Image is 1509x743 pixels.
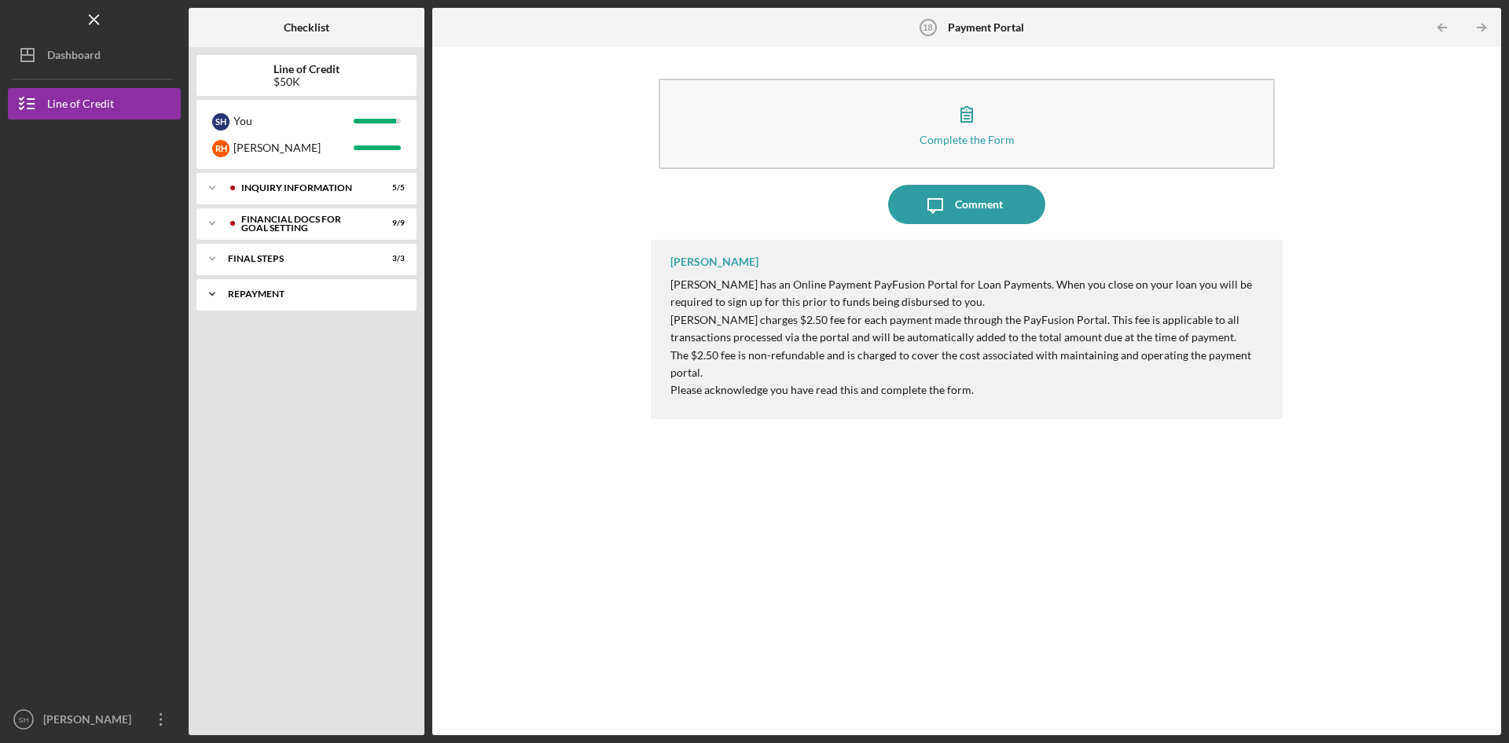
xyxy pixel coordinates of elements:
[241,183,365,193] div: INQUIRY INFORMATION
[376,254,405,263] div: 3 / 3
[228,254,365,263] div: FINAL STEPS
[659,79,1275,169] button: Complete the Form
[47,88,114,123] div: Line of Credit
[233,108,354,134] div: You
[274,75,340,88] div: $50K
[376,183,405,193] div: 5 / 5
[212,113,229,131] div: S H
[241,215,365,233] div: Financial Docs for Goal Setting
[233,134,354,161] div: [PERSON_NAME]
[670,256,758,268] div: [PERSON_NAME]
[284,21,329,34] b: Checklist
[955,185,1003,224] div: Comment
[923,23,933,32] tspan: 18
[8,88,181,120] button: Line of Credit
[670,276,1267,311] p: [PERSON_NAME] has an Online Payment PayFusion Portal for Loan Payments. When you close on your lo...
[376,219,405,228] div: 9 / 9
[670,311,1267,347] p: [PERSON_NAME] charges $2.50 fee for each payment made through the PayFusion Portal. This fee is a...
[274,63,340,75] b: Line of Credit
[920,134,1015,145] div: Complete the Form
[18,715,28,724] text: SH
[948,21,1024,34] b: Payment Portal
[8,704,181,735] button: SH[PERSON_NAME]
[47,39,101,75] div: Dashboard
[39,704,141,739] div: [PERSON_NAME]
[888,185,1045,224] button: Comment
[228,289,397,299] div: Repayment
[212,140,229,157] div: R H
[670,383,974,396] span: Please acknowledge you have read this and complete the form.
[670,347,1267,382] p: The $2.50 fee is non-refundable and is charged to cover the cost associated with maintaining and ...
[8,39,181,71] button: Dashboard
